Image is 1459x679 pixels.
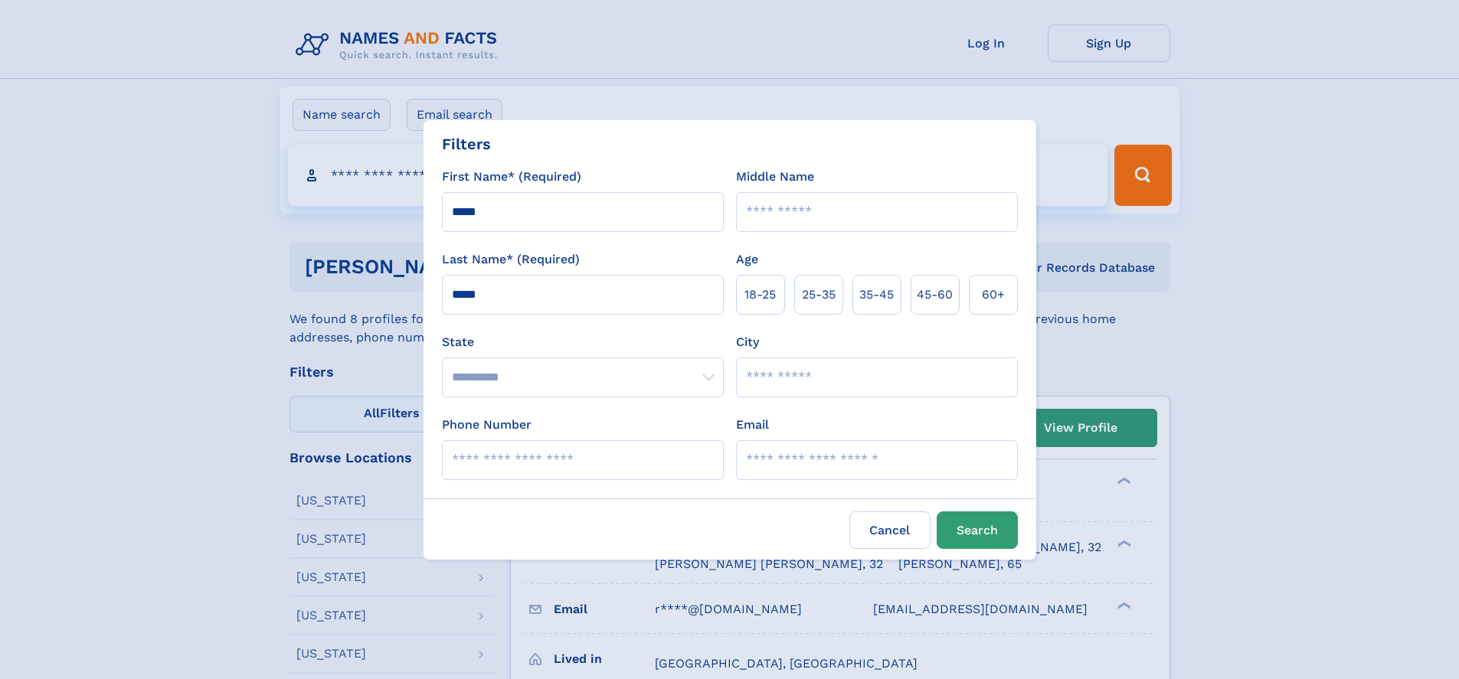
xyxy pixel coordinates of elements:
[736,333,759,351] label: City
[442,250,580,269] label: Last Name* (Required)
[917,286,953,304] span: 45‑60
[744,286,776,304] span: 18‑25
[442,168,581,186] label: First Name* (Required)
[442,333,724,351] label: State
[736,250,758,269] label: Age
[802,286,836,304] span: 25‑35
[736,168,814,186] label: Middle Name
[736,416,769,434] label: Email
[849,511,931,549] label: Cancel
[442,132,491,155] div: Filters
[937,511,1018,549] button: Search
[442,416,532,434] label: Phone Number
[859,286,894,304] span: 35‑45
[982,286,1005,304] span: 60+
